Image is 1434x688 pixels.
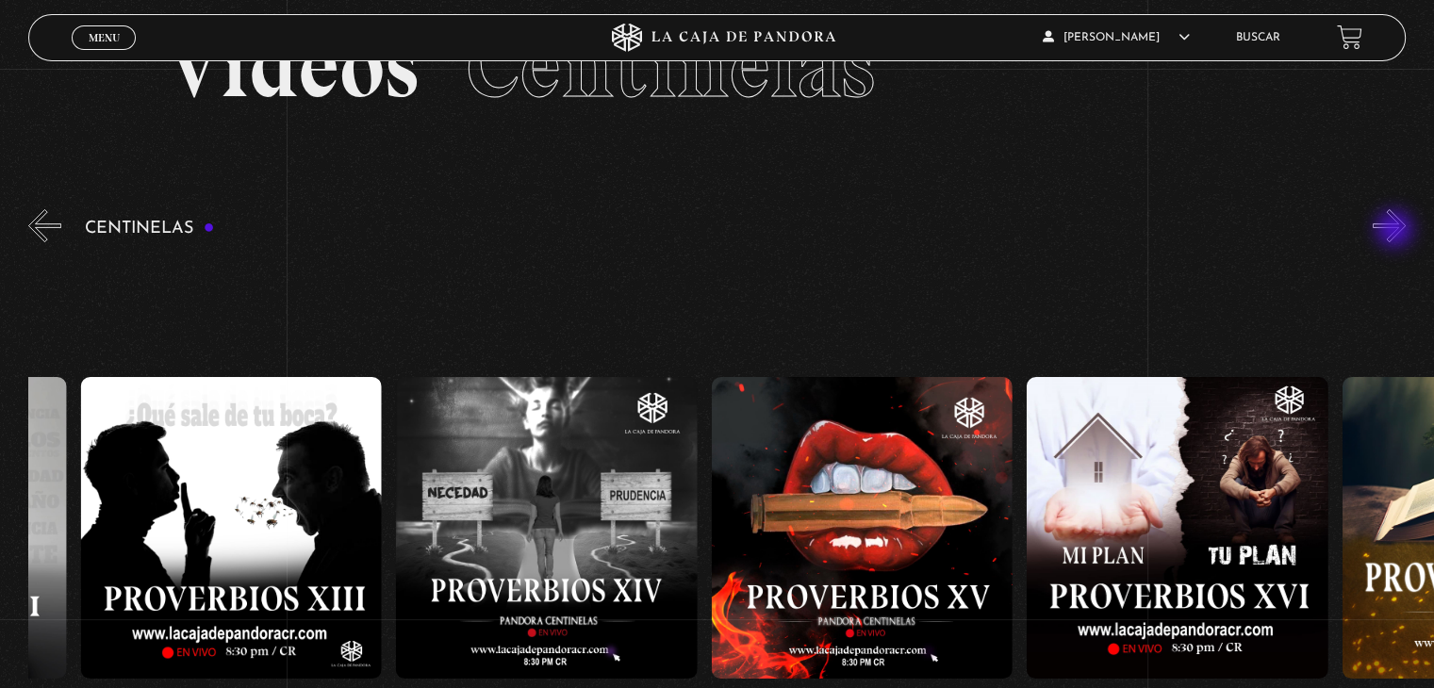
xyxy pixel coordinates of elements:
[1373,209,1406,242] button: Next
[166,22,1267,111] h2: Videos
[82,47,126,60] span: Cerrar
[466,12,874,120] span: Centinelas
[28,209,61,242] button: Previous
[89,32,120,43] span: Menu
[1043,32,1190,43] span: [PERSON_NAME]
[85,220,214,238] h3: Centinelas
[1236,32,1280,43] a: Buscar
[1337,25,1362,50] a: View your shopping cart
